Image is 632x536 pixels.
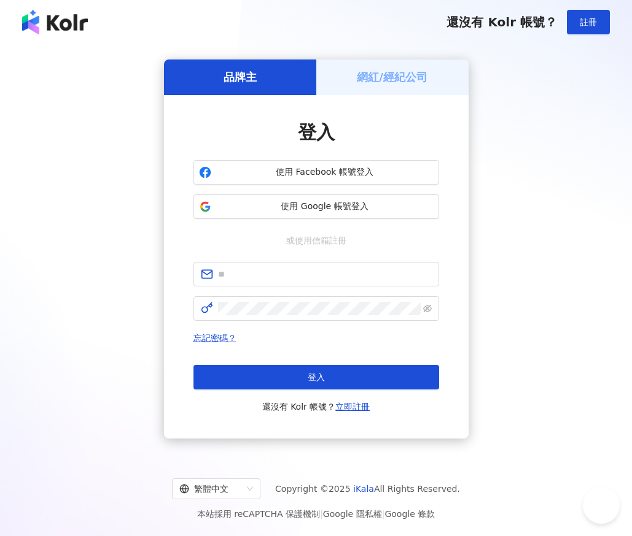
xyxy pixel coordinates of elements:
[353,484,374,494] a: iKala
[423,304,432,313] span: eye-invisible
[193,365,439,389] button: 登入
[22,10,88,34] img: logo
[275,481,460,496] span: Copyright © 2025 All Rights Reserved.
[335,402,370,412] a: 立即註冊
[580,17,597,27] span: 註冊
[357,69,427,85] h5: 網紅/經紀公司
[447,15,557,29] span: 還沒有 Kolr 帳號？
[262,399,370,414] span: 還沒有 Kolr 帳號？
[224,69,257,85] h5: 品牌主
[197,507,435,521] span: 本站採用 reCAPTCHA 保護機制
[216,166,434,178] span: 使用 Facebook 帳號登入
[384,509,435,519] a: Google 條款
[567,10,610,34] button: 註冊
[320,509,323,519] span: |
[278,234,355,247] span: 或使用信箱註冊
[583,487,620,524] iframe: Help Scout Beacon - Open
[382,509,385,519] span: |
[308,372,325,382] span: 登入
[193,194,439,219] button: 使用 Google 帳號登入
[323,509,382,519] a: Google 隱私權
[179,479,242,499] div: 繁體中文
[193,333,236,343] a: 忘記密碼？
[298,121,335,143] span: 登入
[193,160,439,185] button: 使用 Facebook 帳號登入
[216,201,434,213] span: 使用 Google 帳號登入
